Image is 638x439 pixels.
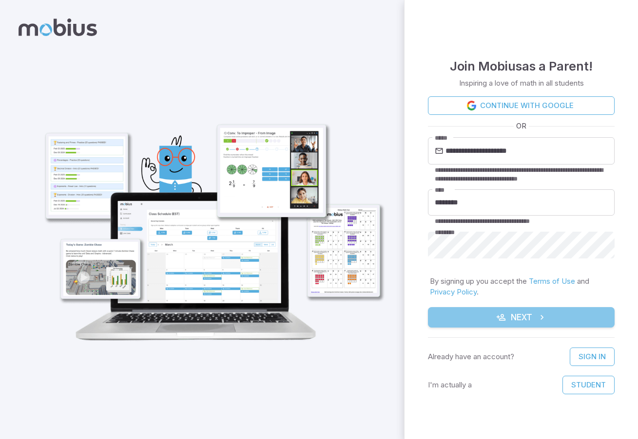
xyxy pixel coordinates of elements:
p: Inspiring a love of math in all students [459,78,584,89]
p: By signing up you accept the and . [430,276,613,297]
img: parent_1-illustration [27,84,392,352]
p: I'm actually a [428,380,472,390]
a: Continue with Google [428,96,615,115]
h4: Join Mobius as a Parent ! [450,56,593,76]
span: OR [514,121,529,131]
a: Privacy Policy [430,287,477,296]
p: Already have an account? [428,351,514,362]
a: Terms of Use [529,276,575,286]
a: Sign In [570,348,615,366]
button: Student [562,376,615,394]
button: Next [428,307,615,328]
